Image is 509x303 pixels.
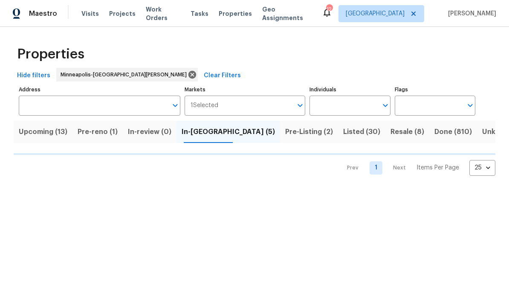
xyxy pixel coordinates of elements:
[309,87,390,92] label: Individuals
[219,9,252,18] span: Properties
[469,157,495,179] div: 25
[390,126,424,138] span: Resale (8)
[464,99,476,111] button: Open
[416,163,459,172] p: Items Per Page
[109,9,136,18] span: Projects
[146,5,180,22] span: Work Orders
[379,99,391,111] button: Open
[17,70,50,81] span: Hide filters
[370,161,382,175] a: Goto page 1
[262,5,312,22] span: Geo Assignments
[204,70,241,81] span: Clear Filters
[191,102,218,109] span: 1 Selected
[182,126,275,138] span: In-[GEOGRAPHIC_DATA] (5)
[346,9,405,18] span: [GEOGRAPHIC_DATA]
[434,126,472,138] span: Done (810)
[395,87,475,92] label: Flags
[285,126,333,138] span: Pre-Listing (2)
[19,87,180,92] label: Address
[17,50,84,58] span: Properties
[169,99,181,111] button: Open
[294,99,306,111] button: Open
[326,5,332,14] div: 12
[61,70,190,79] span: Minneapolis-[GEOGRAPHIC_DATA][PERSON_NAME]
[78,126,118,138] span: Pre-reno (1)
[343,126,380,138] span: Listed (30)
[56,68,198,82] div: Minneapolis-[GEOGRAPHIC_DATA][PERSON_NAME]
[200,68,244,84] button: Clear Filters
[185,87,306,92] label: Markets
[445,9,496,18] span: [PERSON_NAME]
[339,160,495,176] nav: Pagination Navigation
[14,68,54,84] button: Hide filters
[81,9,99,18] span: Visits
[128,126,171,138] span: In-review (0)
[191,11,208,17] span: Tasks
[29,9,57,18] span: Maestro
[19,126,67,138] span: Upcoming (13)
